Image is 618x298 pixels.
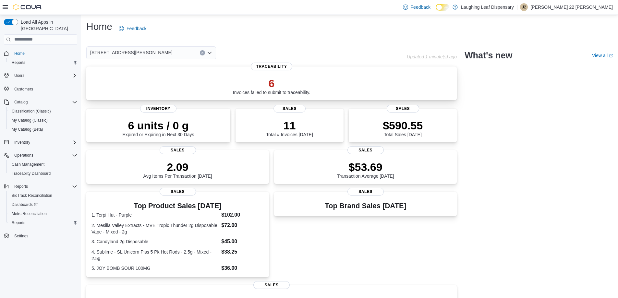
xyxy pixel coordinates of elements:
div: Jolaine 22 Starr [520,3,528,11]
p: 6 units / 0 g [123,119,194,132]
span: My Catalog (Classic) [12,118,48,123]
span: Reports [14,184,28,189]
button: Inventory [12,138,33,146]
span: Cash Management [12,162,44,167]
dd: $72.00 [221,221,264,229]
span: Home [14,51,25,56]
a: Reports [9,219,28,227]
span: Dashboards [12,202,38,207]
p: Laughing Leaf Dispensary [461,3,514,11]
button: Reports [12,183,30,190]
button: Operations [1,151,80,160]
a: Feedback [116,22,149,35]
span: Users [12,72,77,79]
p: 11 [266,119,313,132]
button: Inventory [1,138,80,147]
span: Settings [12,232,77,240]
input: Dark Mode [436,4,449,11]
p: 6 [233,77,310,90]
a: Settings [12,232,31,240]
span: Settings [14,233,28,239]
h1: Home [86,20,112,33]
a: Home [12,50,27,57]
span: Metrc Reconciliation [12,211,47,216]
a: Traceabilty Dashboard [9,170,53,177]
button: Metrc Reconciliation [6,209,80,218]
img: Cova [13,4,42,10]
span: Sales [347,188,384,196]
button: Catalog [12,98,30,106]
h3: Top Brand Sales [DATE] [325,202,406,210]
button: BioTrack Reconciliation [6,191,80,200]
div: Expired or Expiring in Next 30 Days [123,119,194,137]
span: Reports [9,59,77,66]
a: Reports [9,59,28,66]
span: Sales [347,146,384,154]
div: Total # Invoices [DATE] [266,119,313,137]
a: My Catalog (Classic) [9,116,50,124]
p: $590.55 [383,119,423,132]
a: Dashboards [6,200,80,209]
button: My Catalog (Beta) [6,125,80,134]
button: My Catalog (Classic) [6,116,80,125]
div: Transaction Average [DATE] [337,161,394,179]
a: Customers [12,85,36,93]
button: Open list of options [207,50,212,55]
nav: Complex example [4,46,77,257]
span: Classification (Classic) [12,109,51,114]
span: Cash Management [9,161,77,168]
span: BioTrack Reconciliation [9,192,77,199]
span: Catalog [14,100,28,105]
span: Reports [12,60,25,65]
span: Operations [12,151,77,159]
span: Load All Apps in [GEOGRAPHIC_DATA] [18,19,77,32]
h2: What's new [465,50,512,61]
span: Traceability [251,63,292,70]
dd: $102.00 [221,211,264,219]
a: Classification (Classic) [9,107,54,115]
span: Feedback [411,4,430,10]
button: Operations [12,151,36,159]
dd: $45.00 [221,238,264,245]
button: Reports [6,58,80,67]
p: | [516,3,518,11]
span: Sales [273,105,306,113]
a: Metrc Reconciliation [9,210,49,218]
span: Customers [12,85,77,93]
span: Sales [160,146,196,154]
button: Clear input [200,50,205,55]
button: Cash Management [6,160,80,169]
span: Inventory [140,105,176,113]
span: Traceabilty Dashboard [12,171,51,176]
span: Metrc Reconciliation [9,210,77,218]
span: Sales [253,281,290,289]
a: Dashboards [9,201,40,209]
span: Inventory [12,138,77,146]
a: My Catalog (Beta) [9,125,46,133]
dd: $38.25 [221,248,264,256]
span: [STREET_ADDRESS][PERSON_NAME] [90,49,173,56]
span: Customers [14,87,33,92]
button: Settings [1,231,80,241]
p: $53.69 [337,161,394,173]
span: Sales [387,105,419,113]
span: Sales [160,188,196,196]
span: Operations [14,153,33,158]
dt: 4. Sublime - SL Unicorn Piss 5 Pk Hot Rods - 2.5g - Mixed - 2.5g [91,249,219,262]
span: BioTrack Reconciliation [12,193,52,198]
span: Classification (Classic) [9,107,77,115]
button: Users [1,71,80,80]
span: Users [14,73,24,78]
button: Classification (Classic) [6,107,80,116]
button: Customers [1,84,80,93]
div: Total Sales [DATE] [383,119,423,137]
span: Home [12,49,77,57]
span: Reports [9,219,77,227]
span: Catalog [12,98,77,106]
button: Reports [1,182,80,191]
div: Avg Items Per Transaction [DATE] [143,161,212,179]
p: [PERSON_NAME] 22 [PERSON_NAME] [530,3,613,11]
a: BioTrack Reconciliation [9,192,55,199]
h3: Top Product Sales [DATE] [91,202,264,210]
dt: 3. Candyland 2g Disposable [91,238,219,245]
